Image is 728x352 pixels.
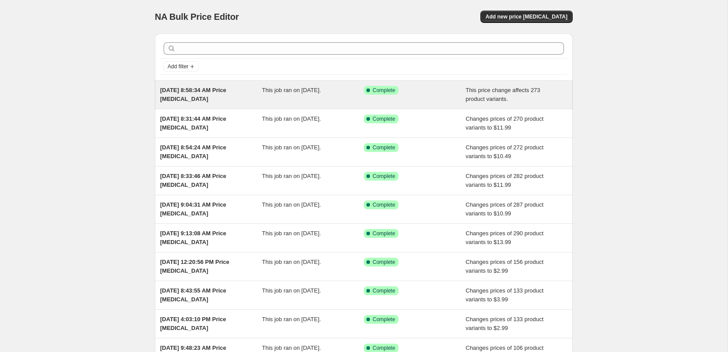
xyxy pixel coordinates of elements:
[373,201,395,208] span: Complete
[373,173,395,180] span: Complete
[262,173,321,179] span: This job ran on [DATE].
[486,13,567,20] span: Add new price [MEDICAL_DATA]
[160,316,226,331] span: [DATE] 4:03:10 PM Price [MEDICAL_DATA]
[480,11,573,23] button: Add new price [MEDICAL_DATA]
[466,259,544,274] span: Changes prices of 156 product variants to $2.99
[373,287,395,294] span: Complete
[466,230,544,245] span: Changes prices of 290 product variants to $13.99
[262,230,321,237] span: This job ran on [DATE].
[262,316,321,322] span: This job ran on [DATE].
[373,87,395,94] span: Complete
[466,115,544,131] span: Changes prices of 270 product variants to $11.99
[160,287,226,303] span: [DATE] 8:43:55 AM Price [MEDICAL_DATA]
[164,61,199,72] button: Add filter
[262,287,321,294] span: This job ran on [DATE].
[262,144,321,151] span: This job ran on [DATE].
[466,316,544,331] span: Changes prices of 133 product variants to $2.99
[373,230,395,237] span: Complete
[155,12,239,22] span: NA Bulk Price Editor
[373,345,395,352] span: Complete
[373,144,395,151] span: Complete
[160,144,226,159] span: [DATE] 8:54:24 AM Price [MEDICAL_DATA]
[160,87,226,102] span: [DATE] 8:58:34 AM Price [MEDICAL_DATA]
[262,345,321,351] span: This job ran on [DATE].
[373,115,395,122] span: Complete
[373,316,395,323] span: Complete
[168,63,188,70] span: Add filter
[262,259,321,265] span: This job ran on [DATE].
[160,115,226,131] span: [DATE] 8:31:44 AM Price [MEDICAL_DATA]
[262,87,321,93] span: This job ran on [DATE].
[160,259,229,274] span: [DATE] 12:20:56 PM Price [MEDICAL_DATA]
[262,115,321,122] span: This job ran on [DATE].
[466,287,544,303] span: Changes prices of 133 product variants to $3.99
[262,201,321,208] span: This job ran on [DATE].
[466,87,541,102] span: This price change affects 273 product variants.
[466,173,544,188] span: Changes prices of 282 product variants to $11.99
[373,259,395,266] span: Complete
[466,201,544,217] span: Changes prices of 287 product variants to $10.99
[160,201,226,217] span: [DATE] 9:04:31 AM Price [MEDICAL_DATA]
[160,230,226,245] span: [DATE] 9:13:08 AM Price [MEDICAL_DATA]
[466,144,544,159] span: Changes prices of 272 product variants to $10.49
[160,173,226,188] span: [DATE] 8:33:46 AM Price [MEDICAL_DATA]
